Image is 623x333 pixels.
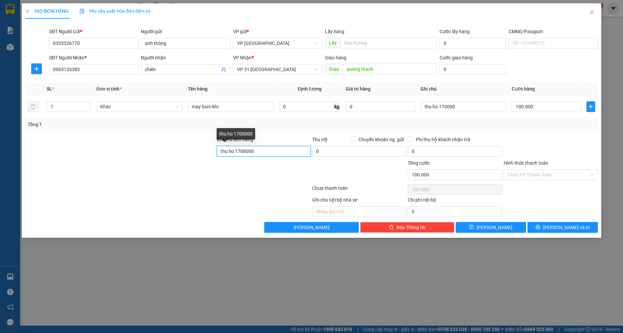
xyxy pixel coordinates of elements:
[476,224,512,231] span: [PERSON_NAME]
[49,54,138,61] div: SĐT Người Nhận
[389,225,394,230] span: delete
[420,101,507,112] input: Ghi Chú
[221,67,226,72] span: user-add
[188,86,208,92] span: Tên hàng
[294,224,330,231] span: [PERSON_NAME]
[100,102,178,112] span: Khác
[396,224,426,231] span: Xóa Thông tin
[188,101,274,112] input: VD: Bàn, Ghế
[141,28,230,35] div: Người gửi
[79,9,85,14] img: icon
[233,28,322,35] div: VP gửi
[325,55,346,60] span: Giao hàng
[312,196,406,206] div: Ghi chú nội bộ nhà xe
[440,29,470,34] label: Cước lấy hàng
[96,86,121,92] span: Đơn vị tính
[311,184,407,196] div: Chưa thanh toán
[469,225,474,230] span: save
[25,8,69,14] span: TẠO ĐƠN HÀNG
[504,160,548,166] label: Hình thức thanh toán
[346,86,371,92] span: Giá trị hàng
[418,82,509,96] th: Ghi chú
[325,64,343,74] span: Giao
[360,222,454,233] button: deleteXóa Thông tin
[356,136,406,143] span: Chuyển khoản ng. gửi
[587,104,595,109] span: plus
[325,38,340,48] span: Lấy
[440,38,506,49] input: Cước lấy hàng
[413,136,473,143] span: Phí thu hộ khách nhận trả
[217,146,311,157] input: Ghi chú đơn hàng
[440,55,473,60] label: Cước giao hàng
[298,86,322,92] span: Định lượng
[325,29,344,34] span: Lấy hàng
[28,101,39,112] button: delete
[343,64,437,74] input: Dọc đường
[47,86,52,92] span: SL
[340,38,437,48] input: Dọc đường
[334,101,340,112] span: kg
[233,55,252,60] span: VP Nhận
[237,64,318,74] span: VP 51 Trường Chinh
[28,121,240,128] div: Tổng: 1
[543,224,590,231] span: [PERSON_NAME] và In
[217,128,255,140] div: thu ho 1700000
[312,206,406,217] input: Nhập ghi chú
[25,9,30,13] span: plus
[346,101,415,112] input: 0
[582,3,601,22] button: Close
[79,8,150,14] span: Yêu cầu xuất hóa đơn điện tử
[312,137,328,142] span: Thu Hộ
[408,160,430,166] span: Tổng cước
[440,64,506,75] input: Cước giao hàng
[32,66,42,71] span: plus
[456,222,526,233] button: save[PERSON_NAME]
[264,222,358,233] button: [PERSON_NAME]
[512,86,535,92] span: Cước hàng
[586,101,595,112] button: plus
[31,63,42,74] button: plus
[527,222,598,233] button: printer[PERSON_NAME] và In
[509,28,598,35] div: CMND/Passport
[535,225,540,230] span: printer
[237,38,318,48] span: VP Quảng Bình
[49,28,138,35] div: SĐT Người Gửi
[141,54,230,61] div: Người nhận
[589,10,594,15] span: close
[408,196,502,206] div: Chi phí nội bộ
